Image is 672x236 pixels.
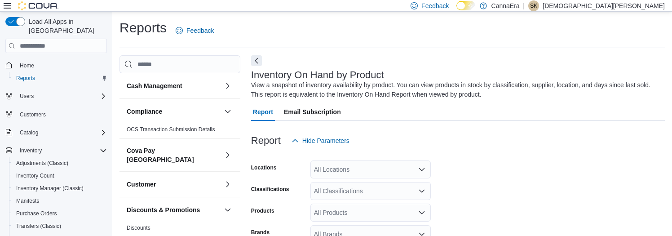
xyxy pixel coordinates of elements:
[119,19,167,37] h1: Reports
[16,75,35,82] span: Reports
[16,60,38,71] a: Home
[251,207,274,214] label: Products
[127,107,221,116] button: Compliance
[127,205,221,214] button: Discounts & Promotions
[13,183,107,194] span: Inventory Manager (Classic)
[2,58,111,71] button: Home
[222,80,233,91] button: Cash Management
[127,126,215,133] a: OCS Transaction Submission Details
[16,223,61,230] span: Transfers (Classic)
[456,1,475,10] input: Dark Mode
[127,180,156,189] h3: Customer
[251,229,270,236] label: Brands
[127,126,215,133] span: OCS Transaction Submission Details
[13,183,87,194] a: Inventory Manager (Classic)
[16,59,107,71] span: Home
[16,172,54,179] span: Inventory Count
[127,107,162,116] h3: Compliance
[16,185,84,192] span: Inventory Manager (Classic)
[302,136,349,145] span: Hide Parameters
[127,146,221,164] button: Cova Pay [GEOGRAPHIC_DATA]
[16,91,107,102] span: Users
[127,224,150,232] span: Discounts
[418,166,425,173] button: Open list of options
[251,55,262,66] button: Next
[127,81,182,90] h3: Cash Management
[9,72,111,85] button: Reports
[530,0,537,11] span: SK
[16,145,107,156] span: Inventory
[13,73,39,84] a: Reports
[543,0,665,11] p: [DEMOGRAPHIC_DATA][PERSON_NAME]
[16,210,57,217] span: Purchase Orders
[16,91,37,102] button: Users
[222,106,233,117] button: Compliance
[284,103,341,121] span: Email Subscription
[222,179,233,190] button: Customer
[13,208,107,219] span: Purchase Orders
[119,124,240,138] div: Compliance
[186,26,214,35] span: Feedback
[9,157,111,169] button: Adjustments (Classic)
[251,135,281,146] h3: Report
[9,169,111,182] button: Inventory Count
[16,197,39,205] span: Manifests
[2,108,111,121] button: Customers
[251,186,289,193] label: Classifications
[13,158,72,169] a: Adjustments (Classic)
[9,195,111,207] button: Manifests
[528,0,539,11] div: Safiyyah Khamisa
[127,180,221,189] button: Customer
[127,205,200,214] h3: Discounts & Promotions
[13,170,58,181] a: Inventory Count
[2,126,111,139] button: Catalog
[16,109,49,120] a: Customers
[20,93,34,100] span: Users
[18,1,58,10] img: Cova
[251,80,660,99] div: View a snapshot of inventory availability by product. You can view products in stock by classific...
[13,170,107,181] span: Inventory Count
[13,196,107,206] span: Manifests
[418,187,425,195] button: Open list of options
[222,205,233,215] button: Discounts & Promotions
[127,81,221,90] button: Cash Management
[172,22,217,40] a: Feedback
[25,17,107,35] span: Load All Apps in [GEOGRAPHIC_DATA]
[9,182,111,195] button: Inventory Manager (Classic)
[9,220,111,232] button: Transfers (Classic)
[20,111,46,118] span: Customers
[222,150,233,160] button: Cova Pay [GEOGRAPHIC_DATA]
[456,10,457,11] span: Dark Mode
[13,158,107,169] span: Adjustments (Classic)
[2,90,111,102] button: Users
[2,144,111,157] button: Inventory
[16,160,68,167] span: Adjustments (Classic)
[20,129,38,136] span: Catalog
[251,164,277,171] label: Locations
[13,221,65,232] a: Transfers (Classic)
[20,147,42,154] span: Inventory
[288,132,353,150] button: Hide Parameters
[13,73,107,84] span: Reports
[491,0,520,11] p: CannaEra
[13,208,61,219] a: Purchase Orders
[127,225,150,231] a: Discounts
[523,0,525,11] p: |
[253,103,273,121] span: Report
[13,221,107,232] span: Transfers (Classic)
[16,109,107,120] span: Customers
[421,1,449,10] span: Feedback
[418,209,425,216] button: Open list of options
[16,127,107,138] span: Catalog
[20,62,34,69] span: Home
[9,207,111,220] button: Purchase Orders
[16,145,45,156] button: Inventory
[251,70,384,80] h3: Inventory On Hand by Product
[13,196,43,206] a: Manifests
[16,127,42,138] button: Catalog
